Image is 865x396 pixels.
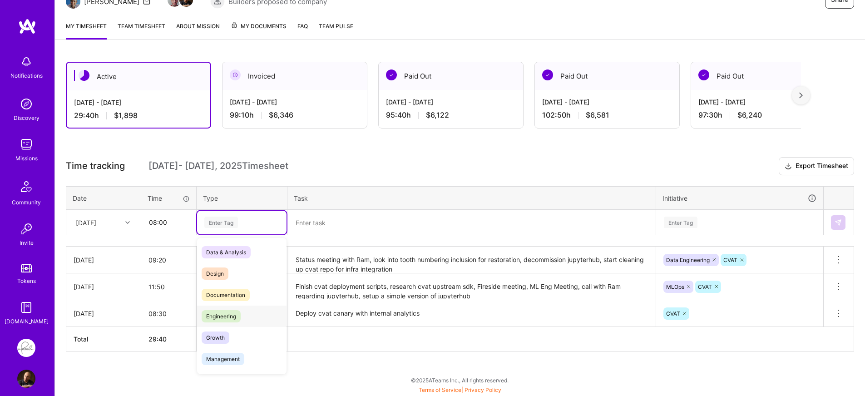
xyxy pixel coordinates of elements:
[14,113,40,123] div: Discovery
[465,386,501,393] a: Privacy Policy
[204,215,238,229] div: Enter Tag
[76,218,96,227] div: [DATE]
[319,21,353,40] a: Team Pulse
[542,97,672,107] div: [DATE] - [DATE]
[197,186,287,210] th: Type
[66,21,107,40] a: My timesheet
[142,210,196,234] input: HH:MM
[66,327,141,351] th: Total
[737,110,762,120] span: $6,240
[288,274,655,299] textarea: Finish cvat deployment scripts, research cvat upstream sdk, Fireside meeting, ML Eng Meeting, cal...
[141,327,197,351] th: 29:40
[835,219,842,226] img: Submit
[17,370,35,388] img: User Avatar
[698,110,828,120] div: 97:30 h
[141,302,196,326] input: HH:MM
[202,353,244,365] span: Management
[17,220,35,238] img: Invite
[542,110,672,120] div: 102:50 h
[74,282,133,292] div: [DATE]
[202,267,228,280] span: Design
[662,193,817,203] div: Initiative
[74,111,203,120] div: 29:40 h
[176,21,220,40] a: About Mission
[698,283,712,290] span: CVAT
[66,186,141,210] th: Date
[18,18,36,35] img: logo
[222,62,367,90] div: Invoiced
[17,276,36,286] div: Tokens
[698,69,709,80] img: Paid Out
[202,289,250,301] span: Documentation
[287,186,656,210] th: Task
[17,95,35,113] img: discovery
[419,386,501,393] span: |
[141,248,196,272] input: HH:MM
[21,264,32,272] img: tokens
[15,176,37,198] img: Community
[419,386,461,393] a: Terms of Service
[141,275,196,299] input: HH:MM
[666,283,684,290] span: MLOps
[386,69,397,80] img: Paid Out
[67,63,210,90] div: Active
[10,71,43,80] div: Notifications
[785,162,792,171] i: icon Download
[535,62,679,90] div: Paid Out
[698,97,828,107] div: [DATE] - [DATE]
[297,21,308,40] a: FAQ
[12,198,41,207] div: Community
[666,310,680,317] span: CVAT
[66,160,125,172] span: Time tracking
[148,160,288,172] span: [DATE] - [DATE] , 2025 Timesheet
[269,110,293,120] span: $6,346
[288,301,655,326] textarea: Deploy cvat canary with internal analytics
[5,317,49,326] div: [DOMAIN_NAME]
[114,111,138,120] span: $1,898
[17,298,35,317] img: guide book
[15,339,38,357] a: Pearl: ML Engineering Team
[20,238,34,247] div: Invite
[17,339,35,357] img: Pearl: ML Engineering Team
[542,69,553,80] img: Paid Out
[288,247,655,272] textarea: Status meeting with Ram, look into tooth numbering inclusion for restoration, decommission jupyte...
[15,153,38,163] div: Missions
[202,310,241,322] span: Engineering
[54,369,865,391] div: © 2025 ATeams Inc., All rights reserved.
[79,70,89,81] img: Active
[386,110,516,120] div: 95:40 h
[664,215,697,229] div: Enter Tag
[799,92,803,99] img: right
[319,23,353,30] span: Team Pulse
[148,193,190,203] div: Time
[779,157,854,175] button: Export Timesheet
[231,21,287,40] a: My Documents
[231,21,287,31] span: My Documents
[723,257,737,263] span: CVAT
[230,69,241,80] img: Invoiced
[74,98,203,107] div: [DATE] - [DATE]
[666,257,710,263] span: Data Engineering
[386,97,516,107] div: [DATE] - [DATE]
[118,21,165,40] a: Team timesheet
[202,332,229,344] span: Growth
[17,53,35,71] img: bell
[230,97,360,107] div: [DATE] - [DATE]
[74,255,133,265] div: [DATE]
[202,246,251,258] span: Data & Analysis
[379,62,523,90] div: Paid Out
[426,110,449,120] span: $6,122
[230,110,360,120] div: 99:10 h
[17,135,35,153] img: teamwork
[15,370,38,388] a: User Avatar
[691,62,835,90] div: Paid Out
[586,110,609,120] span: $6,581
[125,220,130,225] i: icon Chevron
[74,309,133,318] div: [DATE]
